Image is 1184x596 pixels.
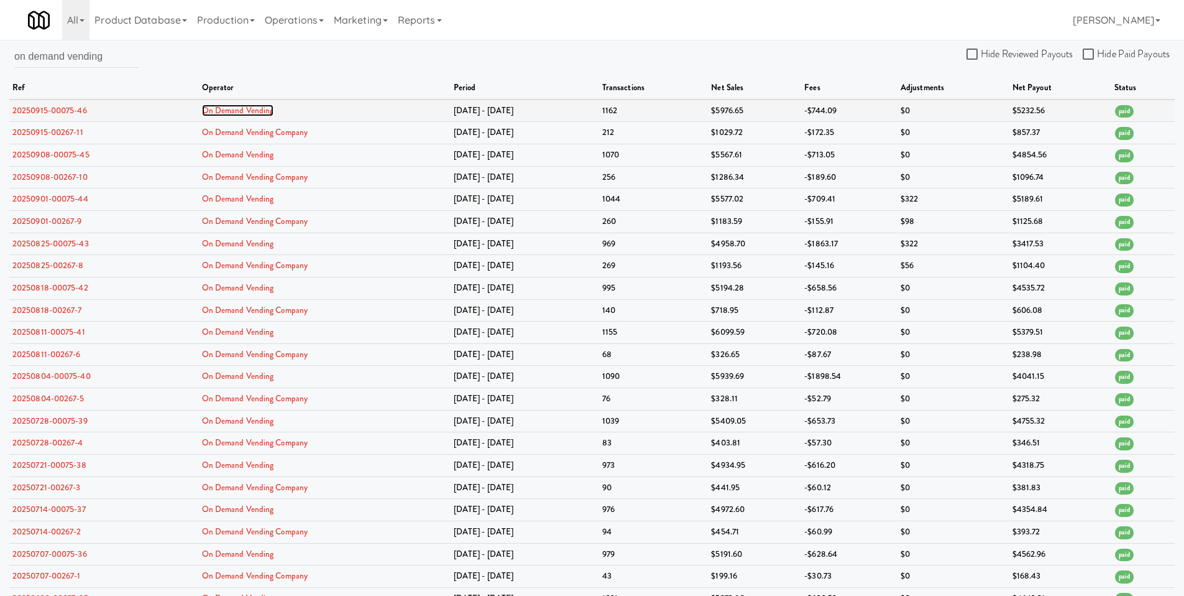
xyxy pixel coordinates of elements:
a: 20250811-00075-41 [12,326,85,338]
span: paid [1115,460,1134,473]
a: On Demand Vending [202,238,274,249]
td: $5194.28 [708,277,801,299]
td: [DATE] - [DATE] [451,144,599,166]
a: 20250707-00267-1 [12,570,81,582]
td: 76 [599,388,709,411]
td: $5567.61 [708,144,801,166]
td: 83 [599,432,709,455]
td: 212 [599,122,709,144]
td: -$87.67 [801,343,897,366]
td: -$57.30 [801,432,897,455]
a: 20250818-00075-42 [12,282,88,294]
td: [DATE] - [DATE] [451,343,599,366]
td: $0 [897,343,1009,366]
td: [DATE] - [DATE] [451,100,599,122]
td: $0 [897,166,1009,189]
td: 973 [599,455,709,477]
td: 1090 [599,366,709,388]
td: $0 [897,455,1009,477]
td: $4972.60 [708,499,801,521]
a: On Demand Vending [202,459,274,471]
span: paid [1115,349,1134,362]
td: 90 [599,477,709,499]
td: $275.32 [1009,388,1111,411]
a: On Demand Vending [202,503,274,515]
span: paid [1115,437,1134,450]
td: $0 [897,277,1009,299]
a: On Demand Vending Company [202,437,308,449]
td: $454.71 [708,521,801,544]
a: 20250728-00267-4 [12,437,83,449]
span: paid [1115,570,1134,584]
td: $0 [897,477,1009,499]
td: $199.16 [708,566,801,588]
label: Hide Paid Payouts [1083,45,1170,63]
td: [DATE] - [DATE] [451,366,599,388]
td: -$628.64 [801,543,897,566]
td: $0 [897,299,1009,322]
td: -$713.05 [801,144,897,166]
td: $0 [897,366,1009,388]
a: On Demand Vending [202,193,274,205]
th: status [1111,77,1175,100]
a: 20250728-00075-39 [12,415,88,427]
td: $322 [897,189,1009,211]
td: $98 [897,210,1009,233]
td: [DATE] - [DATE] [451,410,599,432]
td: $4041.15 [1009,366,1111,388]
td: 1044 [599,189,709,211]
input: Hide Paid Payouts [1083,50,1097,60]
td: $1286.34 [708,166,801,189]
td: $5189.61 [1009,189,1111,211]
td: $56 [897,255,1009,277]
span: paid [1115,416,1134,429]
a: On Demand Vending Company [202,482,308,493]
a: 20250818-00267-7 [12,304,82,316]
a: 20250804-00267-5 [12,393,85,404]
td: [DATE] - [DATE] [451,277,599,299]
th: adjustments [897,77,1009,100]
a: On Demand Vending Company [202,348,308,360]
td: $0 [897,566,1009,588]
td: $322 [897,233,1009,255]
td: $857.37 [1009,122,1111,144]
span: paid [1115,172,1134,185]
td: 979 [599,543,709,566]
td: $0 [897,122,1009,144]
td: $3417.53 [1009,233,1111,255]
td: $5409.05 [708,410,801,432]
td: $1104.40 [1009,255,1111,277]
td: -$720.08 [801,322,897,344]
a: On Demand Vending [202,105,274,116]
td: [DATE] - [DATE] [451,233,599,255]
th: period [451,77,599,100]
td: $1096.74 [1009,166,1111,189]
a: 20250714-00075-37 [12,503,86,515]
td: $0 [897,144,1009,166]
td: $328.11 [708,388,801,411]
td: $0 [897,100,1009,122]
td: -$1863.17 [801,233,897,255]
td: 969 [599,233,709,255]
span: paid [1115,482,1134,495]
td: $381.83 [1009,477,1111,499]
td: $168.43 [1009,566,1111,588]
td: $4535.72 [1009,277,1111,299]
a: 20250825-00267-8 [12,259,84,271]
td: -$617.76 [801,499,897,521]
td: $0 [897,388,1009,411]
span: paid [1115,282,1134,296]
td: 43 [599,566,709,588]
a: 20250908-00075-45 [12,149,89,161]
td: 1070 [599,144,709,166]
td: [DATE] - [DATE] [451,388,599,411]
a: On Demand Vending Company [202,259,308,271]
td: 140 [599,299,709,322]
td: $5232.56 [1009,100,1111,122]
td: -$52.79 [801,388,897,411]
th: fees [801,77,897,100]
td: -$60.99 [801,521,897,544]
span: paid [1115,549,1134,562]
td: $1193.56 [708,255,801,277]
td: $5379.51 [1009,322,1111,344]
